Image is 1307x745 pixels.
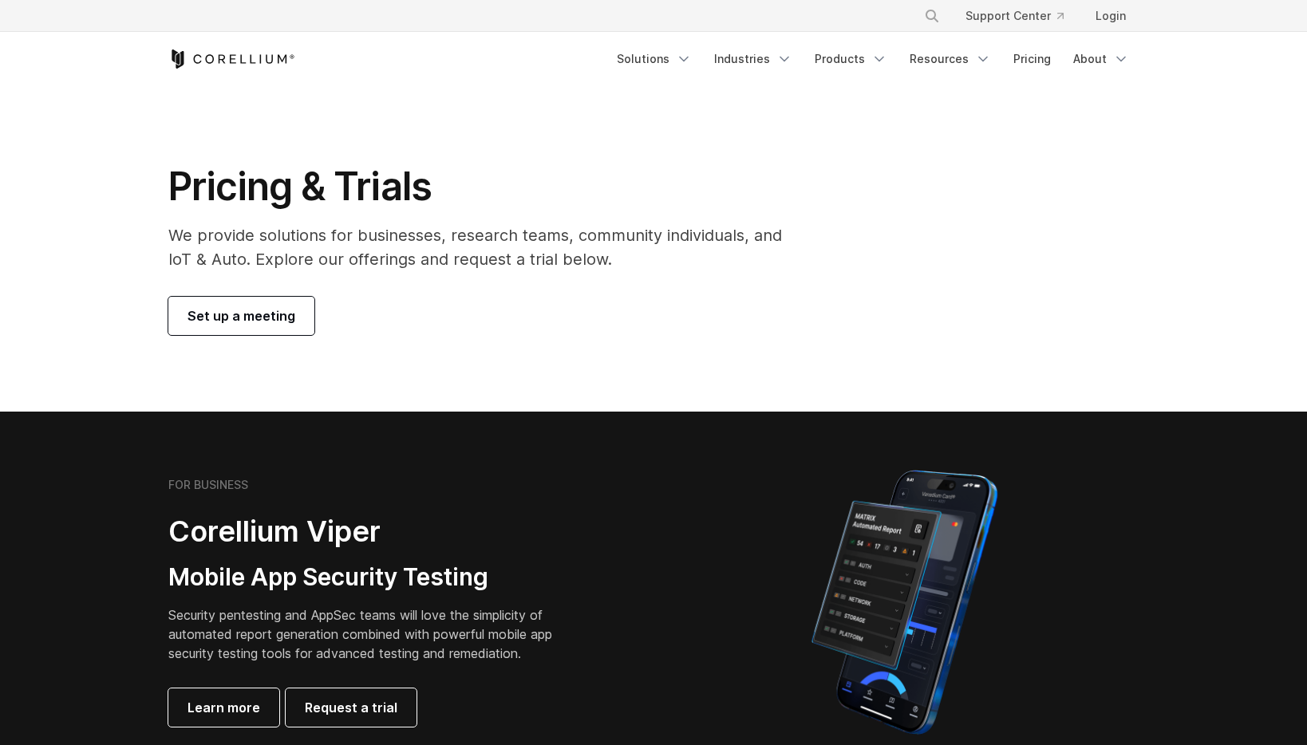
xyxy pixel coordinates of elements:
[168,297,314,335] a: Set up a meeting
[168,688,279,727] a: Learn more
[607,45,701,73] a: Solutions
[1064,45,1139,73] a: About
[168,163,804,211] h1: Pricing & Trials
[188,306,295,325] span: Set up a meeting
[905,2,1139,30] div: Navigation Menu
[188,698,260,717] span: Learn more
[1083,2,1139,30] a: Login
[168,478,248,492] h6: FOR BUSINESS
[168,562,577,593] h3: Mobile App Security Testing
[607,45,1139,73] div: Navigation Menu
[918,2,946,30] button: Search
[305,698,397,717] span: Request a trial
[168,49,295,69] a: Corellium Home
[1004,45,1060,73] a: Pricing
[168,223,804,271] p: We provide solutions for businesses, research teams, community individuals, and IoT & Auto. Explo...
[900,45,1001,73] a: Resources
[168,605,577,663] p: Security pentesting and AppSec teams will love the simplicity of automated report generation comb...
[784,463,1025,742] img: Corellium MATRIX automated report on iPhone showing app vulnerability test results across securit...
[953,2,1076,30] a: Support Center
[805,45,897,73] a: Products
[168,514,577,550] h2: Corellium Viper
[286,688,417,727] a: Request a trial
[705,45,802,73] a: Industries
